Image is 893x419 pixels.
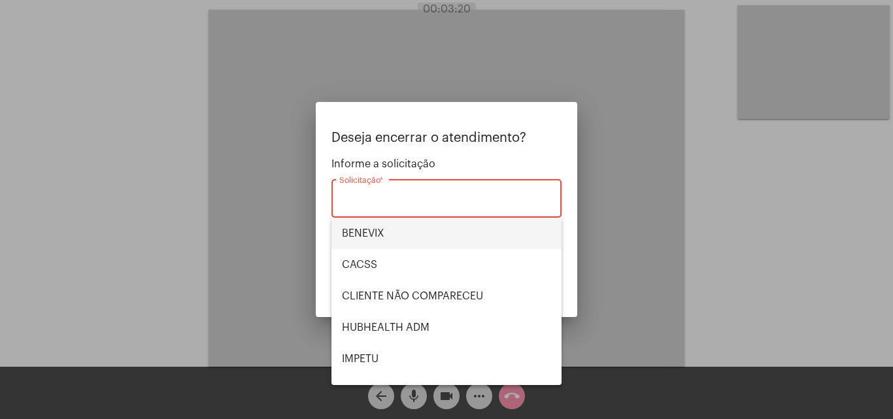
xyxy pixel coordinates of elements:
[342,375,551,406] span: MAXIMED
[342,343,551,375] span: IMPETU
[331,131,562,145] p: Deseja encerrar o atendimento?
[331,158,562,170] span: Informe a solicitação
[342,218,551,249] span: BENEVIX
[339,195,554,207] input: Buscar solicitação
[342,249,551,280] span: CACSS
[342,280,551,312] span: CLIENTE NÃO COMPARECEU
[342,312,551,343] span: HUBHEALTH ADM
